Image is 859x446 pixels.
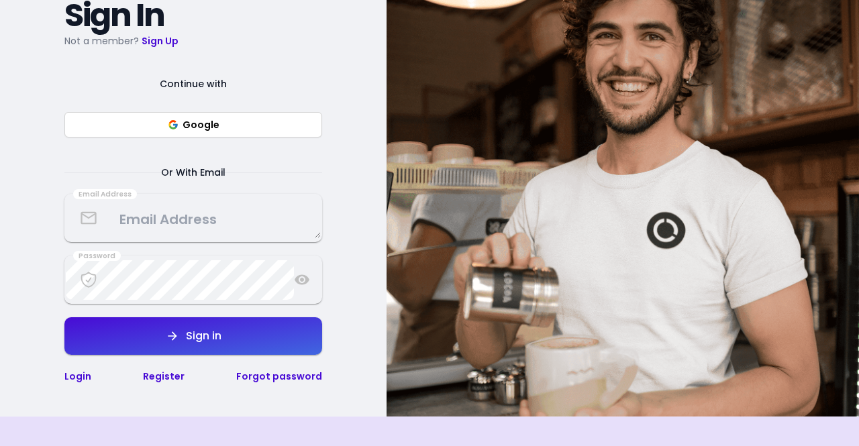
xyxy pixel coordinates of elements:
a: Sign Up [142,34,179,48]
a: Forgot password [236,370,322,383]
span: Or With Email [145,164,242,180]
a: Register [143,370,185,383]
button: Sign in [64,317,322,355]
h2: Sign In [64,3,322,27]
p: Not a member? [64,33,322,49]
div: Sign in [179,331,221,341]
div: Password [73,251,121,262]
a: Login [64,370,91,383]
button: Google [64,112,322,137]
div: Email Address [73,189,137,200]
span: Continue with [144,76,243,92]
